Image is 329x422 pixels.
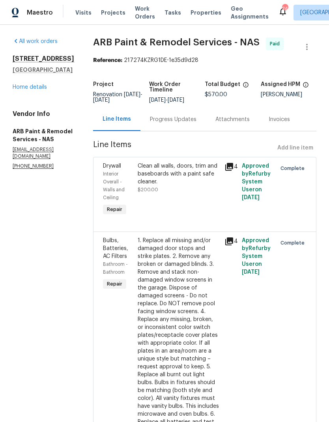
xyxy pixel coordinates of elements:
span: - [93,92,142,103]
span: Paid [270,40,283,48]
h5: Work Order Timeline [149,82,205,93]
span: The total cost of line items that have been proposed by Opendoor. This sum includes line items th... [243,82,249,92]
div: 4 [224,162,237,172]
span: Bathroom - Bathroom [103,262,128,274]
div: 24 [282,5,288,13]
span: [DATE] [124,92,140,97]
span: Geo Assignments [231,5,269,21]
span: Repair [104,280,125,288]
h4: Vendor Info [13,110,74,118]
span: Bulbs, Batteries, AC Filters [103,238,128,259]
span: Approved by Refurby System User on [242,163,271,200]
span: Repair [104,205,125,213]
span: $570.00 [205,92,227,97]
span: [DATE] [168,97,184,103]
div: Clean all walls, doors, trim and baseboards with a paint safe cleaner. [138,162,220,186]
span: Approved by Refurby System User on [242,238,271,275]
h5: Total Budget [205,82,240,87]
span: Renovation [93,92,142,103]
span: - [149,97,184,103]
div: [PERSON_NAME] [261,92,317,97]
a: Home details [13,84,47,90]
b: Reference: [93,58,122,63]
div: Attachments [215,116,250,123]
h5: Project [93,82,114,87]
div: Invoices [269,116,290,123]
span: Tasks [164,10,181,15]
span: Properties [191,9,221,17]
div: Line Items [103,115,131,123]
span: Projects [101,9,125,17]
span: Line Items [93,141,274,155]
div: Progress Updates [150,116,196,123]
span: Drywall [103,163,121,169]
span: $200.00 [138,187,158,192]
span: Maestro [27,9,53,17]
span: [DATE] [93,97,110,103]
span: Interior Overall - Walls and Ceiling [103,172,125,200]
span: Visits [75,9,92,17]
span: [DATE] [242,269,260,275]
span: Complete [280,164,308,172]
span: Work Orders [135,5,155,21]
a: All work orders [13,39,58,44]
span: [DATE] [242,195,260,200]
span: Complete [280,239,308,247]
div: 4 [224,237,237,246]
h5: ARB Paint & Remodel Services - NAS [13,127,74,143]
h5: Assigned HPM [261,82,300,87]
span: [DATE] [149,97,166,103]
div: 217274KZRG1DE-1e35d9d28 [93,56,316,64]
span: The hpm assigned to this work order. [303,82,309,92]
span: ARB Paint & Remodel Services - NAS [93,37,260,47]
